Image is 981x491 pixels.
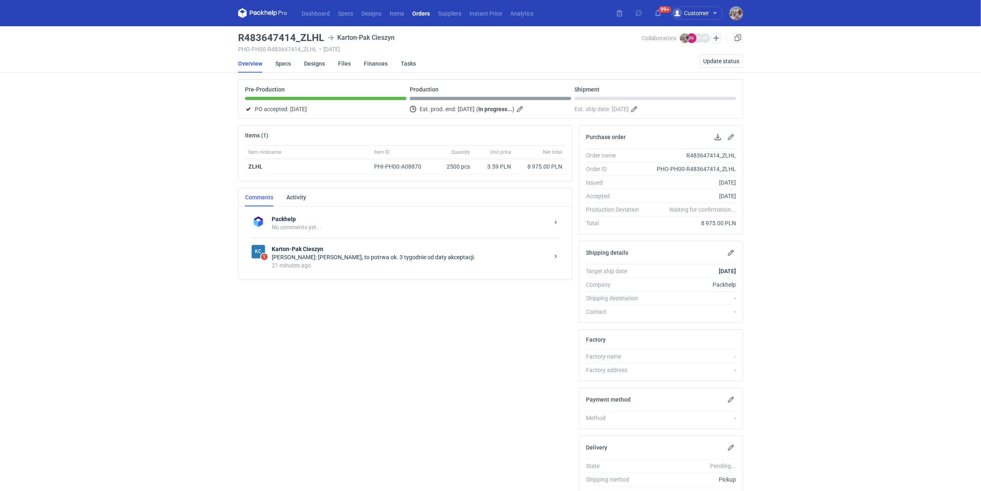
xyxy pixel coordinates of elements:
[713,132,723,142] button: Download PO
[646,294,736,302] div: -
[248,149,281,155] span: Item nickname
[672,8,709,18] div: Customer
[248,163,263,170] a: ZLHL
[245,86,285,93] p: Pre-Production
[586,178,646,187] div: Issued
[477,162,511,171] div: 3.59 PLN
[458,104,475,114] span: [DATE]
[272,245,549,253] strong: Karton-Pak Cieszyn
[699,55,743,68] button: Update status
[586,134,626,140] h2: Purchase order
[408,8,434,18] a: Orders
[669,206,736,214] em: Waiting for confirmation...
[586,444,607,451] h2: Delivery
[646,165,736,173] div: PHO-PH00-R483647414_ZLHL
[586,192,646,200] div: Accepted
[476,106,478,112] em: (
[275,55,291,73] a: Specs
[252,245,265,258] figcaption: KC
[543,149,562,155] span: Net total
[642,35,677,41] span: Collaborators
[374,162,429,171] div: PHI-PH00-A08870
[586,294,646,302] div: Shipping destination
[646,352,736,361] div: -
[252,215,265,228] img: Packhelp
[432,159,473,174] div: 2500 pcs
[646,192,736,200] div: [DATE]
[703,58,739,64] span: Update status
[238,33,324,43] h3: R483647414_ZLHL
[586,462,646,470] div: State
[338,55,351,73] a: Files
[586,308,646,316] div: Contact
[327,33,395,43] div: Karton-Pak Cieszyn
[646,475,736,484] div: Pickup
[729,7,743,20] img: Michał Palasek
[711,33,722,43] button: Edit collaborators
[687,33,697,43] figcaption: RS
[466,8,506,18] a: Instant Price
[386,8,408,18] a: Items
[272,223,549,231] div: No comments yet...
[286,188,306,206] a: Activity
[586,414,646,422] div: Method
[586,366,646,374] div: Factory address
[646,414,736,422] div: -
[506,8,538,18] a: Analytics
[451,149,470,155] span: Quantity
[238,55,262,73] a: Overview
[586,206,646,214] div: Production Deviation
[630,104,640,114] button: Edit estimated shipping date
[304,55,325,73] a: Designs
[319,46,321,53] span: •
[710,463,736,469] em: Pending...
[586,336,606,343] h2: Factory
[586,475,646,484] div: Shipping method
[652,7,665,20] button: 99+
[516,104,526,114] button: Edit estimated production end date
[726,395,736,404] button: Edit payment method
[374,149,390,155] span: Item ID
[410,104,571,114] div: Est. prod. end:
[726,132,736,142] button: Edit purchase order
[490,149,511,155] span: Unit price
[434,8,466,18] a: Suppliers
[646,178,736,187] div: [DATE]
[401,55,416,73] a: Tasks
[334,8,357,18] a: Specs
[410,86,438,93] p: Production
[238,8,287,18] svg: Packhelp Pro
[261,253,268,260] span: 1
[245,132,268,139] h2: Items (1)
[586,219,646,227] div: Total
[612,104,629,114] span: [DATE]
[726,443,736,452] button: Edit delivery details
[726,248,736,258] button: Edit shipping details
[586,267,646,275] div: Target ship date
[238,46,642,53] div: PHO-PH00-R483647414_ZLHL [DATE]
[586,165,646,173] div: Order ID
[290,104,307,114] span: [DATE]
[272,261,549,269] div: 21 minutes ago
[357,8,386,18] a: Designs
[719,268,736,274] strong: [DATE]
[646,151,736,160] div: R483647414_ZLHL
[586,281,646,289] div: Company
[646,366,736,374] div: -
[518,162,562,171] div: 8 975.00 PLN
[646,308,736,316] div: -
[512,106,514,112] em: )
[646,281,736,289] div: Packhelp
[693,33,703,43] figcaption: JB
[586,151,646,160] div: Order name
[671,7,729,20] button: Customer
[586,396,631,403] h2: Payment method
[245,104,406,114] div: PO accepted:
[575,86,599,93] p: Shipment
[646,219,736,227] div: 8 975.00 PLN
[575,104,736,114] div: Est. ship date:
[733,33,743,43] a: Duplicate
[586,249,628,256] h2: Shipping details
[478,106,512,112] strong: In progress...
